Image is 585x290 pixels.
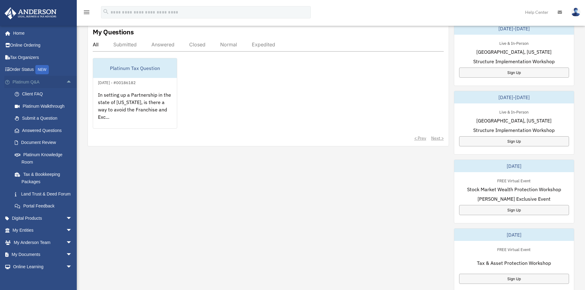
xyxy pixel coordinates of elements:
[9,124,81,137] a: Answered Questions
[4,249,81,261] a: My Documentsarrow_drop_down
[93,58,177,78] div: Platinum Tax Question
[66,76,78,88] span: arrow_drop_up
[459,274,569,284] a: Sign Up
[473,58,555,65] span: Structure Implementation Workshop
[4,39,81,52] a: Online Ordering
[4,64,81,76] a: Order StatusNEW
[93,27,134,37] div: My Questions
[189,41,205,48] div: Closed
[3,7,58,19] img: Anderson Advisors Platinum Portal
[66,249,78,261] span: arrow_drop_down
[35,65,49,74] div: NEW
[492,246,536,252] div: FREE Virtual Event
[454,160,574,172] div: [DATE]
[459,136,569,146] a: Sign Up
[66,212,78,225] span: arrow_drop_down
[9,149,81,168] a: Platinum Knowledge Room
[454,91,574,103] div: [DATE]-[DATE]
[476,48,552,56] span: [GEOGRAPHIC_DATA], [US_STATE]
[478,195,551,203] span: [PERSON_NAME] Exclusive Event
[66,236,78,249] span: arrow_drop_down
[93,86,177,134] div: In setting up a Partnership in the state of [US_STATE], is there a way to avoid the Franchise and...
[9,168,81,188] a: Tax & Bookkeeping Packages
[459,205,569,215] a: Sign Up
[9,188,81,200] a: Land Trust & Deed Forum
[113,41,137,48] div: Submitted
[4,224,81,237] a: My Entitiesarrow_drop_down
[4,51,81,64] a: Tax Organizers
[252,41,275,48] div: Expedited
[9,100,81,112] a: Platinum Walkthrough
[454,22,574,35] div: [DATE]-[DATE]
[492,177,536,184] div: FREE Virtual Event
[83,9,90,16] i: menu
[4,76,81,88] a: Platinum Q&Aarrow_drop_up
[220,41,237,48] div: Normal
[476,117,552,124] span: [GEOGRAPHIC_DATA], [US_STATE]
[4,236,81,249] a: My Anderson Teamarrow_drop_down
[93,79,141,85] div: [DATE] - #00186182
[9,200,81,212] a: Portal Feedback
[467,186,561,193] span: Stock Market Wealth Protection Workshop
[4,261,81,273] a: Online Learningarrow_drop_down
[66,261,78,273] span: arrow_drop_down
[9,112,81,125] a: Submit a Question
[571,8,580,17] img: User Pic
[459,68,569,78] a: Sign Up
[477,259,551,267] span: Tax & Asset Protection Workshop
[151,41,174,48] div: Answered
[4,212,81,224] a: Digital Productsarrow_drop_down
[9,137,81,149] a: Document Review
[93,41,99,48] div: All
[83,11,90,16] a: menu
[4,27,78,39] a: Home
[93,58,177,129] a: Platinum Tax Question[DATE] - #00186182In setting up a Partnership in the state of [US_STATE], is...
[9,88,81,100] a: Client FAQ
[473,126,555,134] span: Structure Implementation Workshop
[103,8,109,15] i: search
[494,40,533,46] div: Live & In-Person
[454,229,574,241] div: [DATE]
[494,108,533,115] div: Live & In-Person
[66,224,78,237] span: arrow_drop_down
